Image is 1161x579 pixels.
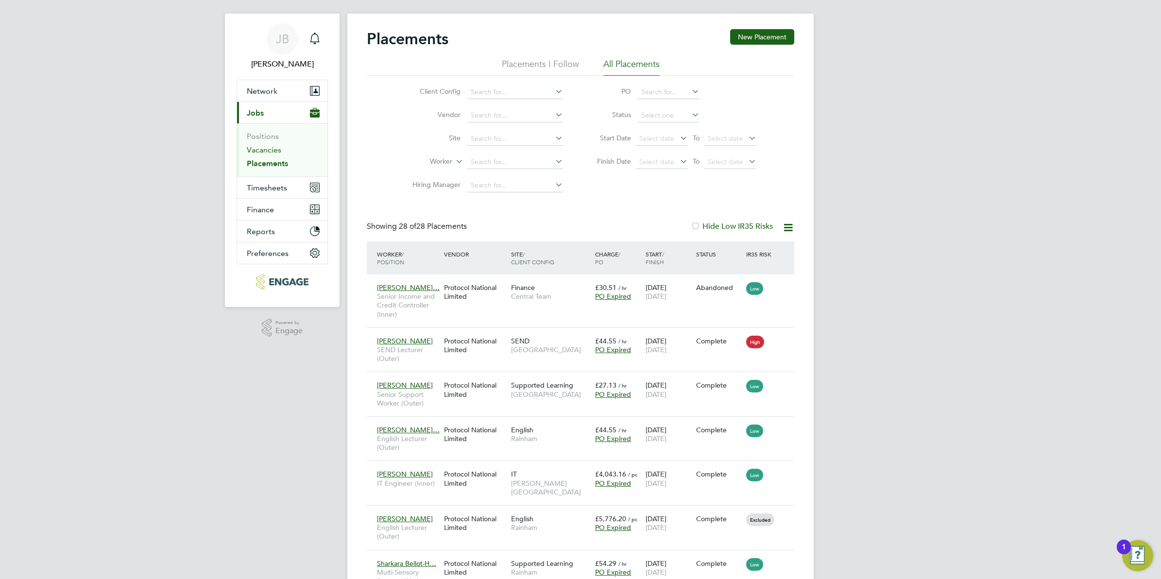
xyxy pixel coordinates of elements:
span: Josh Boulding [237,58,328,70]
label: Client Config [405,87,461,96]
div: [DATE] [643,278,694,306]
div: Complete [696,381,742,390]
span: Preferences [247,249,289,258]
span: [GEOGRAPHIC_DATA] [511,345,590,354]
span: PO Expired [595,345,631,354]
div: Complete [696,337,742,345]
span: IT [511,470,517,478]
input: Search for... [467,132,563,146]
label: Hide Low IR35 Risks [691,221,773,231]
div: Protocol National Limited [442,510,509,537]
span: PO Expired [595,434,631,443]
span: Network [247,86,277,96]
img: protocol-logo-retina.png [256,274,308,289]
button: Reports [237,221,327,242]
button: Finance [237,199,327,220]
button: Preferences [237,242,327,264]
a: [PERSON_NAME]IT Engineer (Inner)Protocol National LimitedIT[PERSON_NAME][GEOGRAPHIC_DATA]£4,043.1... [375,464,794,473]
a: Placements [247,159,288,168]
span: Engage [275,327,303,335]
span: [GEOGRAPHIC_DATA] [511,390,590,399]
span: £54.29 [595,559,616,568]
label: Status [587,110,631,119]
div: [DATE] [643,465,694,492]
div: [DATE] [643,510,694,537]
label: Site [405,134,461,142]
nav: Main navigation [225,14,340,307]
span: / hr [618,560,627,567]
span: JB [276,33,289,45]
span: To [690,155,702,168]
span: Reports [247,227,275,236]
span: Low [746,380,763,392]
button: Jobs [237,102,327,123]
div: [DATE] [643,421,694,448]
span: PO Expired [595,568,631,577]
span: Select date [639,157,674,166]
span: / pc [628,515,637,523]
div: Complete [696,514,742,523]
span: Rainham [511,434,590,443]
span: £30.51 [595,283,616,292]
span: [PERSON_NAME][GEOGRAPHIC_DATA] [511,479,590,496]
div: Complete [696,470,742,478]
div: Protocol National Limited [442,421,509,448]
div: Charge [593,245,643,271]
h2: Placements [367,29,448,49]
span: Rainham [511,523,590,532]
span: IT Engineer (Inner) [377,479,439,488]
span: Select date [708,134,743,143]
div: Jobs [237,123,327,176]
span: English Lecturer (Outer) [377,523,439,541]
div: Abandoned [696,283,742,292]
div: Status [694,245,744,263]
a: Go to home page [237,274,328,289]
span: PO Expired [595,390,631,399]
a: [PERSON_NAME]English Lecturer (Outer)Protocol National LimitedEnglishRainham£5,776.20 / pcPO Expi... [375,509,794,517]
span: / PO [595,250,620,266]
div: Protocol National Limited [442,376,509,403]
span: Select date [639,134,674,143]
span: [DATE] [646,568,666,577]
span: [DATE] [646,292,666,301]
a: [PERSON_NAME]Senior Support Worker (Outer)Protocol National LimitedSupported Learning[GEOGRAPHIC_... [375,375,794,384]
div: [DATE] [643,376,694,403]
span: Finance [247,205,274,214]
span: Powered by [275,319,303,327]
span: / hr [618,382,627,389]
span: £44.55 [595,337,616,345]
div: Start [643,245,694,271]
span: [DATE] [646,390,666,399]
a: [PERSON_NAME]SEND Lecturer (Outer)Protocol National LimitedSEND[GEOGRAPHIC_DATA]£44.55 / hrPO Exp... [375,331,794,340]
span: [PERSON_NAME] [377,337,433,345]
span: [DATE] [646,523,666,532]
label: PO [587,87,631,96]
span: £5,776.20 [595,514,626,523]
div: Worker [375,245,442,271]
span: Central Team [511,292,590,301]
span: £44.55 [595,426,616,434]
span: Finance [511,283,535,292]
span: PO Expired [595,292,631,301]
span: [PERSON_NAME] [377,381,433,390]
span: £27.13 [595,381,616,390]
span: / Finish [646,250,664,266]
a: Positions [247,132,279,141]
span: Rainham [511,568,590,577]
li: Placements I Follow [502,58,579,76]
button: New Placement [730,29,794,45]
button: Network [237,80,327,102]
span: PO Expired [595,523,631,532]
span: Supported Learning [511,381,573,390]
span: [PERSON_NAME]… [377,426,440,434]
span: / hr [618,338,627,345]
span: [DATE] [646,479,666,488]
div: Protocol National Limited [442,332,509,359]
input: Search for... [467,155,563,169]
span: Low [746,425,763,437]
span: Jobs [247,108,264,118]
div: [DATE] [643,332,694,359]
label: Vendor [405,110,461,119]
label: Finish Date [587,157,631,166]
span: 28 of [399,221,416,231]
